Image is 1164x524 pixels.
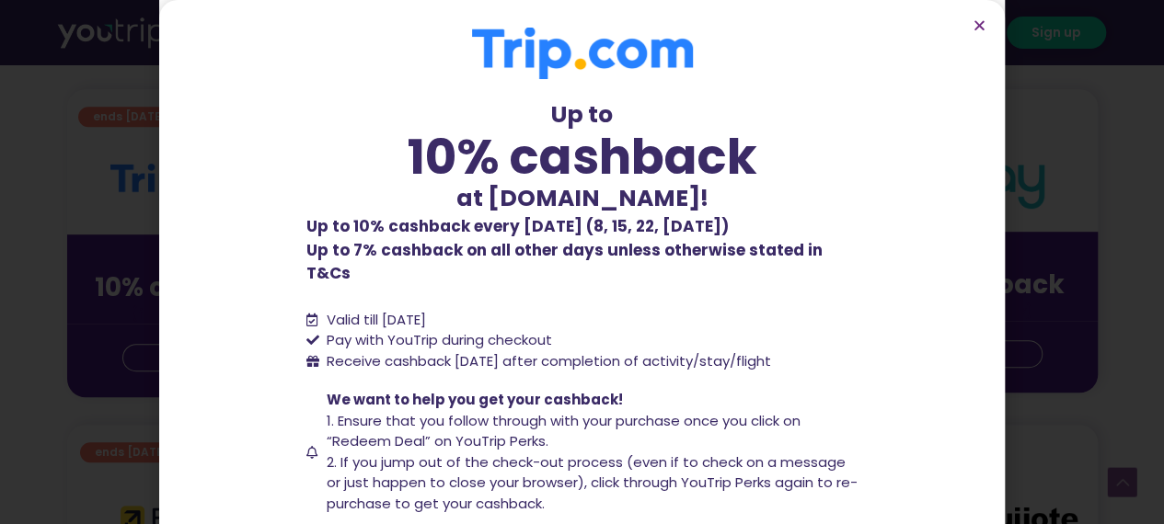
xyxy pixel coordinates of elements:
[306,215,729,237] b: Up to 10% cashback every [DATE] (8, 15, 22, [DATE])
[973,18,986,32] a: Close
[306,97,859,215] div: Up to at [DOMAIN_NAME]!
[322,330,552,351] span: Pay with YouTrip during checkout
[306,215,859,286] p: Up to 7% cashback on all other days unless otherwise stated in T&Cs
[327,411,801,451] span: 1. Ensure that you follow through with your purchase once you click on “Redeem Deal” on YouTrip P...
[327,310,426,329] span: Valid till [DATE]
[306,132,859,181] div: 10% cashback
[327,390,623,409] span: We want to help you get your cashback!
[327,452,858,513] span: 2. If you jump out of the check-out process (even if to check on a message or just happen to clos...
[327,351,771,370] span: Receive cashback [DATE] after completion of activity/stay/flight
